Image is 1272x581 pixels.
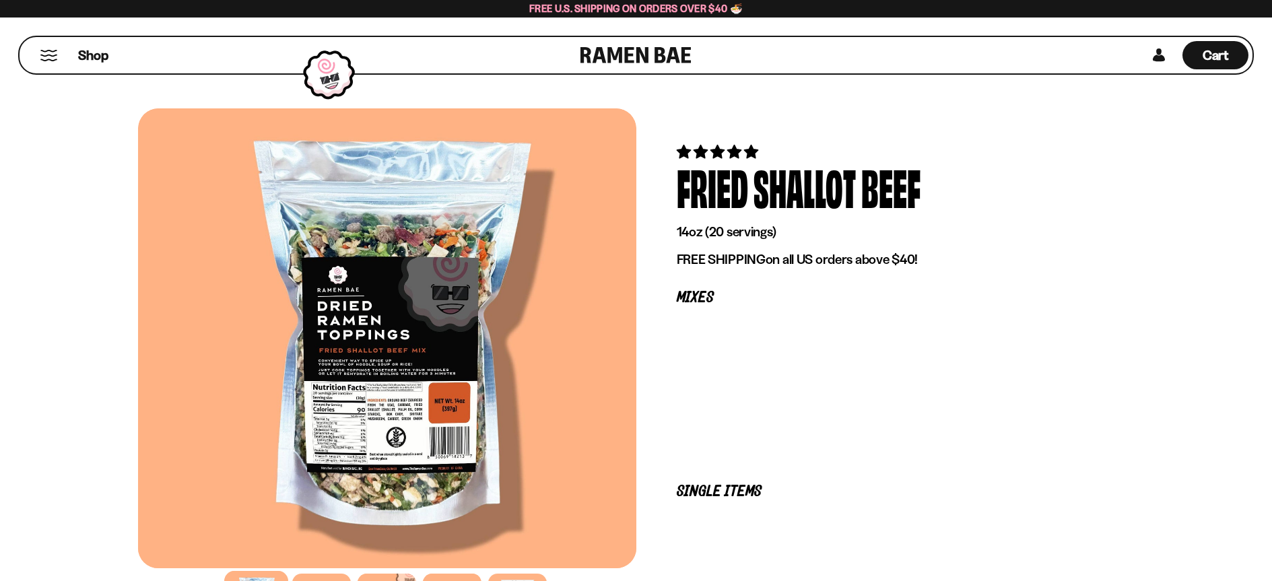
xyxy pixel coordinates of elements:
strong: FREE SHIPPING [677,251,766,267]
button: Mobile Menu Trigger [40,50,58,61]
div: Beef [861,162,920,212]
span: 4.83 stars [677,143,761,160]
span: Shop [78,46,108,65]
a: Shop [78,41,108,69]
div: Shallot [754,162,856,212]
div: Cart [1182,37,1248,73]
p: on all US orders above $40! [677,251,1094,268]
span: Free U.S. Shipping on Orders over $40 🍜 [529,2,743,15]
p: Mixes [677,292,1094,304]
div: Fried [677,162,748,212]
p: 14oz (20 servings) [677,224,1094,240]
p: Single Items [677,485,1094,498]
span: Cart [1203,47,1229,63]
